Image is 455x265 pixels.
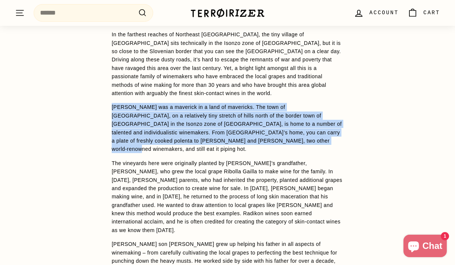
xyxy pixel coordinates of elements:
p: The vineyards here were originally planted by [PERSON_NAME]’s grandfather, [PERSON_NAME], who gre... [112,159,343,235]
span: Cart [423,9,440,17]
inbox-online-store-chat: Shopify online store chat [401,235,449,259]
a: Account [349,2,403,24]
p: In the farthest reaches of Northeast [GEOGRAPHIC_DATA], the tiny village of [GEOGRAPHIC_DATA] sit... [112,30,343,97]
a: Cart [403,2,445,24]
span: [PERSON_NAME] was a maverick in a land of mavericks. The town of [GEOGRAPHIC_DATA], on a relative... [112,104,342,152]
span: Account [369,9,399,17]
